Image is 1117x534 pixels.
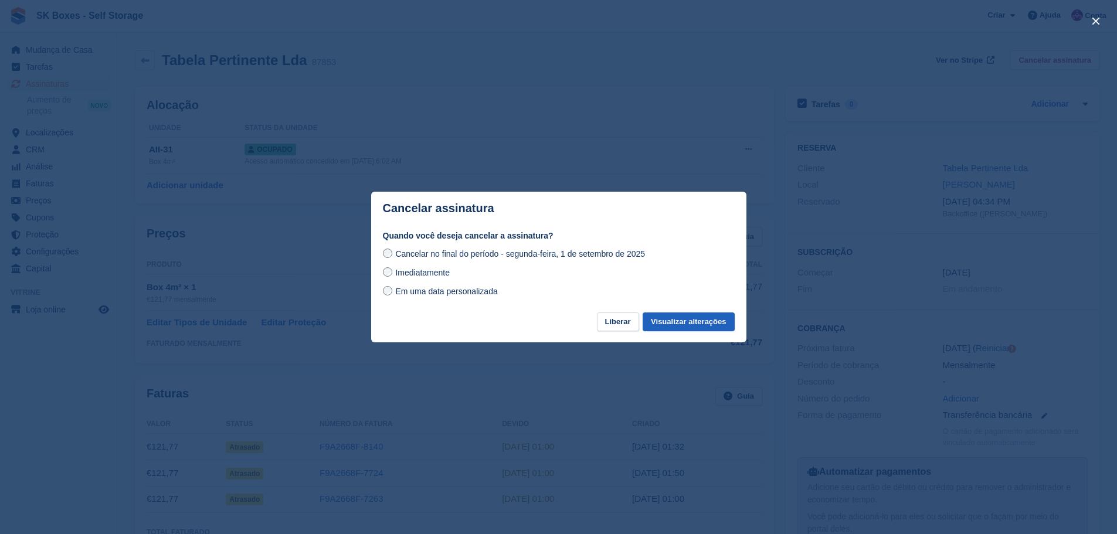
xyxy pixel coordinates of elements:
input: Em uma data personalizada [383,286,392,295]
input: Imediatamente [383,267,392,277]
button: Visualizar alterações [643,312,734,332]
button: close [1087,12,1105,30]
p: Cancelar assinatura [383,202,494,215]
span: Em uma data personalizada [395,287,497,296]
label: Quando você deseja cancelar a assinatura? [383,230,735,242]
span: Imediatamente [395,268,450,277]
span: Cancelar no final do período - segunda-feira, 1 de setembro de 2025 [395,249,645,259]
button: Liberar [597,312,639,332]
input: Cancelar no final do período - segunda-feira, 1 de setembro de 2025 [383,249,392,258]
